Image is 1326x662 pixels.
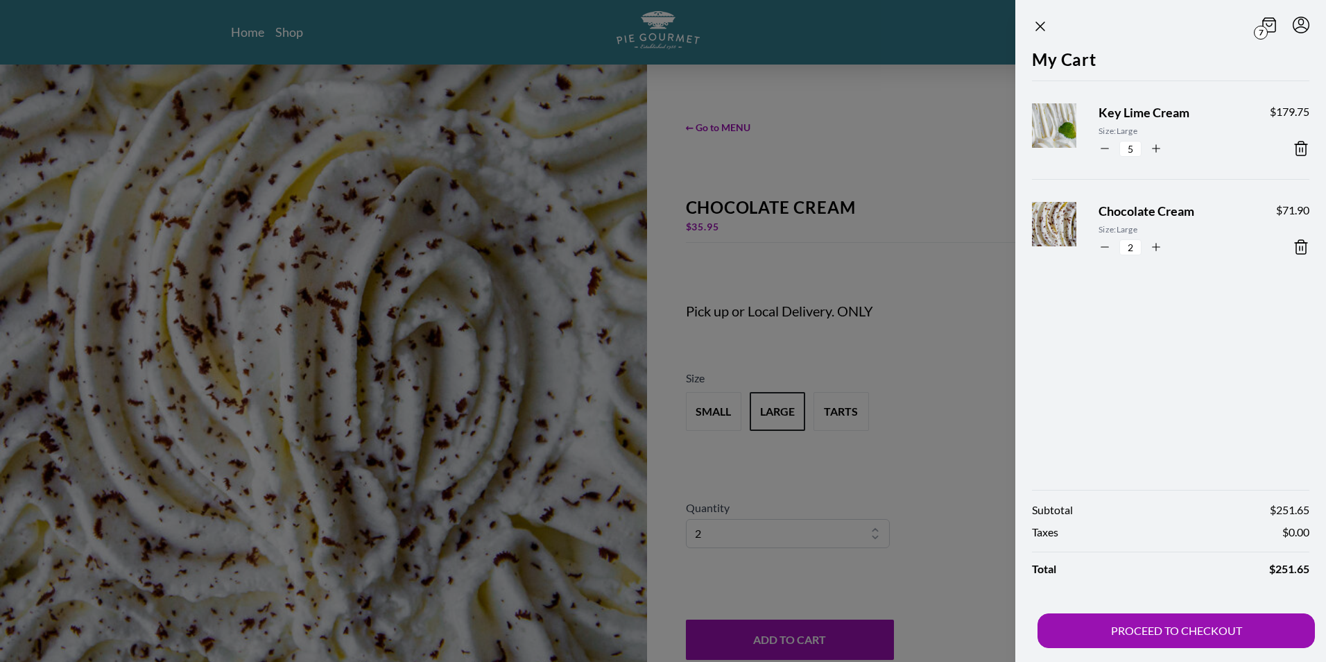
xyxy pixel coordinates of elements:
h2: My Cart [1032,47,1309,80]
span: $ 0.00 [1282,524,1309,541]
span: $ 71.90 [1276,202,1309,219]
span: Key Lime Cream [1099,103,1248,122]
span: $ 251.65 [1270,502,1309,518]
span: $ 179.75 [1270,103,1309,120]
span: Size: Large [1099,223,1254,236]
span: Taxes [1032,524,1058,541]
button: Close panel [1032,18,1049,35]
button: PROCEED TO CHECKOUT [1037,613,1315,648]
img: Product Image [1025,90,1110,175]
span: Subtotal [1032,502,1073,518]
span: 7 [1254,26,1268,40]
span: Size: Large [1099,125,1248,137]
img: Product Image [1025,189,1110,273]
span: Total [1032,561,1056,577]
span: $ 251.65 [1269,561,1309,577]
button: Menu [1293,17,1309,33]
span: Chocolate Cream [1099,202,1254,221]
